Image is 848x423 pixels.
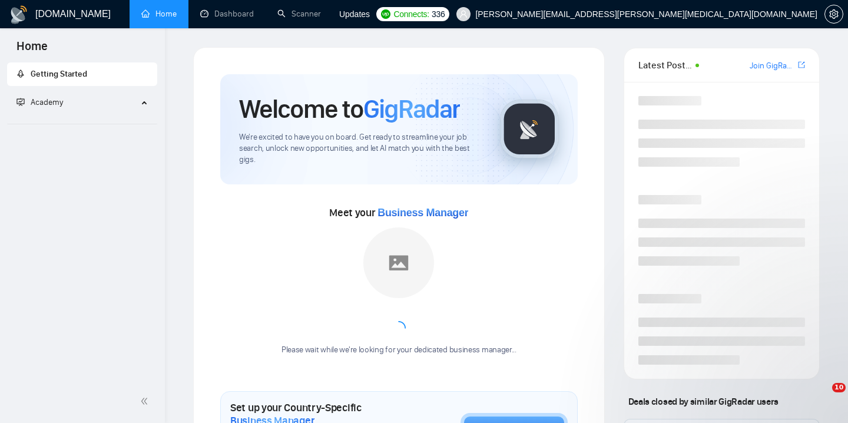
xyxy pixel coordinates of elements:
h1: Welcome to [239,93,460,125]
img: gigradar-logo.png [500,100,559,158]
span: Academy [31,97,63,107]
li: Academy Homepage [7,119,157,127]
span: Meet your [329,206,468,219]
span: GigRadar [363,93,460,125]
div: Please wait while we're looking for your dedicated business manager... [274,345,524,356]
span: Updates [339,9,370,19]
span: 336 [432,8,445,21]
span: We're excited to have you on board. Get ready to streamline your job search, unlock new opportuni... [239,132,481,166]
span: Deals closed by similar GigRadar users [624,391,783,412]
span: rocket [16,70,25,78]
a: homeHome [141,9,177,19]
span: 10 [832,383,846,392]
span: Academy [16,97,63,107]
iframe: Intercom live chat [808,383,836,411]
a: dashboardDashboard [200,9,254,19]
span: double-left [140,395,152,407]
li: Getting Started [7,62,157,86]
span: Getting Started [31,69,87,79]
span: Home [7,38,57,62]
img: upwork-logo.png [381,9,390,19]
img: logo [9,5,28,24]
span: Latest Posts from the GigRadar Community [638,58,692,72]
a: searchScanner [277,9,321,19]
span: loading [390,320,407,336]
img: placeholder.png [363,227,434,298]
span: user [459,10,468,18]
a: export [798,60,805,71]
span: fund-projection-screen [16,98,25,106]
a: Join GigRadar Slack Community [750,60,796,72]
a: setting [824,9,843,19]
span: export [798,60,805,70]
button: setting [824,5,843,24]
span: Connects: [394,8,429,21]
span: Business Manager [377,207,468,219]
